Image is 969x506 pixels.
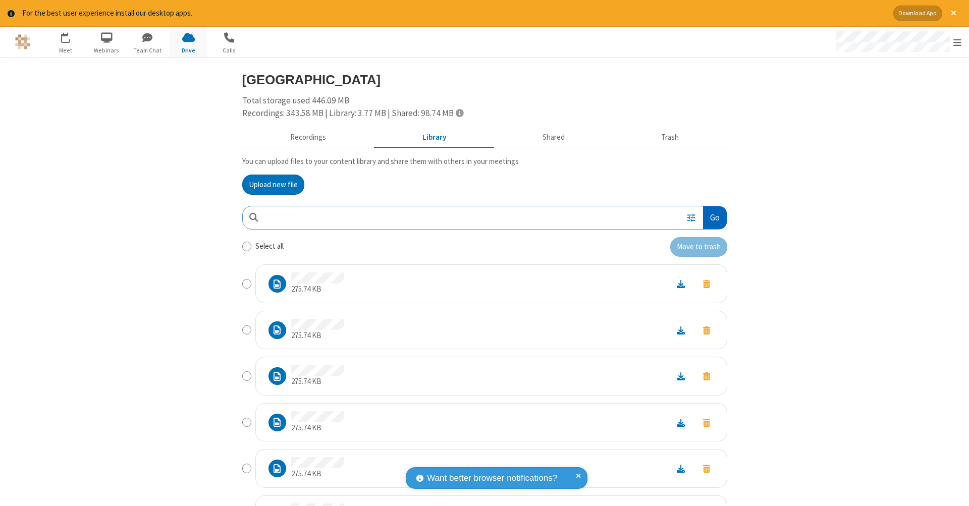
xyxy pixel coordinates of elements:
span: Team Chat [129,46,167,55]
button: Go [703,206,726,229]
p: 275.74 KB [291,422,344,434]
a: Download file [668,278,694,290]
div: Total storage used 446.09 MB [242,94,727,120]
span: Drive [170,46,207,55]
button: Logo [4,27,41,57]
p: 275.74 KB [291,468,344,480]
div: Open menu [827,27,969,57]
a: Download file [668,324,694,336]
div: Recordings: 343.58 MB | Library: 3.77 MB | Shared: 98.74 MB [242,107,727,120]
p: 275.74 KB [291,284,344,295]
button: Move to trash [694,462,719,475]
button: Move to trash [694,323,719,337]
button: Move to trash [694,369,719,383]
p: 275.74 KB [291,330,344,342]
button: Trash [613,128,727,147]
span: Calls [210,46,248,55]
button: Move to trash [694,277,719,291]
button: Close alert [946,6,961,21]
button: Move to trash [670,237,727,257]
img: QA Selenium DO NOT DELETE OR CHANGE [15,34,30,49]
p: You can upload files to your content library and share them with others in your meetings [242,156,727,167]
div: 1 [68,32,75,40]
a: Download file [668,463,694,474]
button: Download App [893,6,942,21]
a: Download file [668,417,694,428]
button: Shared during meetings [495,128,613,147]
button: Move to trash [694,416,719,429]
span: Webinars [88,46,126,55]
h3: [GEOGRAPHIC_DATA] [242,73,727,87]
label: Select all [255,241,284,252]
button: Content library [374,128,495,147]
button: Recorded meetings [242,128,374,147]
span: Totals displayed include files that have been moved to the trash. [456,108,463,117]
div: For the best user experience install our desktop apps. [22,8,886,19]
p: 275.74 KB [291,376,344,387]
span: Want better browser notifications? [427,472,557,485]
button: Upload new file [242,175,304,195]
a: Download file [668,370,694,382]
span: Meet [47,46,85,55]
